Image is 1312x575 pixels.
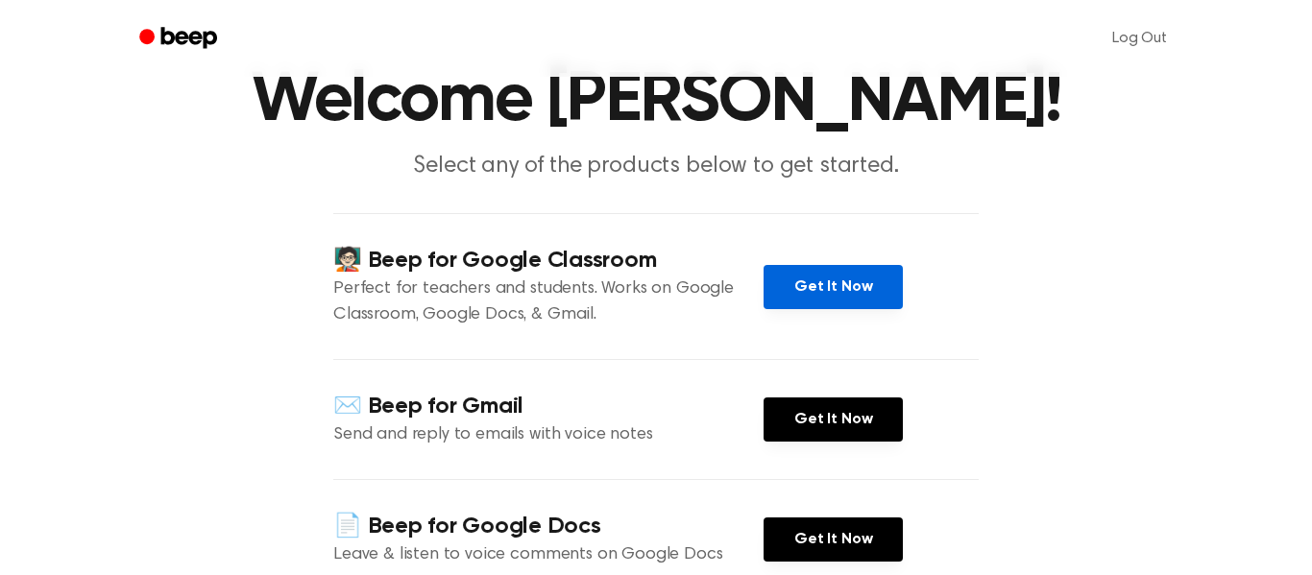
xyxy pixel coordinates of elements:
[287,151,1025,182] p: Select any of the products below to get started.
[164,66,1148,135] h1: Welcome [PERSON_NAME]!
[333,391,764,422] h4: ✉️ Beep for Gmail
[764,397,903,442] a: Get It Now
[333,245,764,276] h4: 🧑🏻‍🏫 Beep for Google Classroom
[333,422,764,448] p: Send and reply to emails with voice notes
[764,265,903,309] a: Get It Now
[333,511,764,542] h4: 📄 Beep for Google Docs
[333,542,764,568] p: Leave & listen to voice comments on Google Docs
[764,517,903,562] a: Get It Now
[333,276,764,328] p: Perfect for teachers and students. Works on Google Classroom, Google Docs, & Gmail.
[126,20,234,58] a: Beep
[1093,15,1186,61] a: Log Out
